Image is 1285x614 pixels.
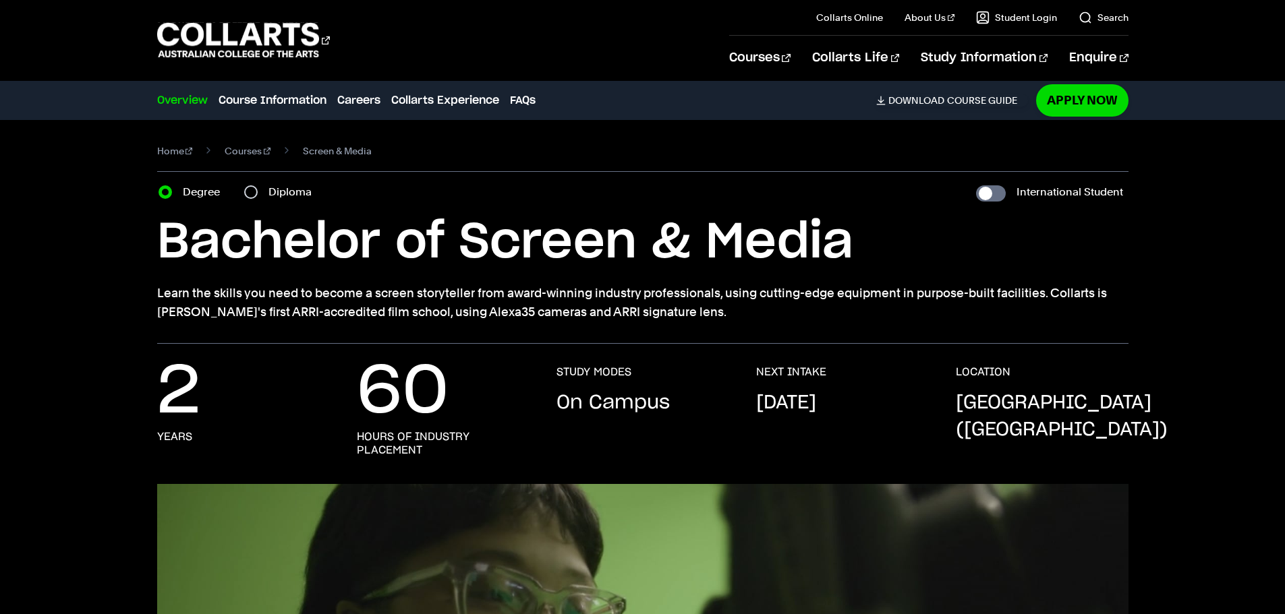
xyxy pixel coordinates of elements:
p: [GEOGRAPHIC_DATA] ([GEOGRAPHIC_DATA]) [956,390,1168,443]
a: Course Information [219,92,326,109]
a: Courses [225,142,270,160]
a: DownloadCourse Guide [876,94,1028,106]
h3: NEXT INTAKE [756,365,826,379]
h3: years [157,430,192,443]
label: International Student [1017,183,1123,202]
label: Degree [183,183,228,202]
p: On Campus [556,390,670,417]
p: 60 [357,365,449,419]
p: [DATE] [756,390,816,417]
a: FAQs [510,92,536,109]
a: Apply Now [1036,84,1129,116]
a: Study Information [921,36,1048,80]
h3: LOCATION [956,365,1010,379]
a: About Us [905,11,954,24]
span: Screen & Media [303,142,372,160]
label: Diploma [268,183,320,202]
a: Student Login [976,11,1057,24]
a: Careers [337,92,380,109]
div: Go to homepage [157,21,330,59]
a: Collarts Experience [391,92,499,109]
span: Download [888,94,944,106]
a: Overview [157,92,208,109]
a: Collarts Online [816,11,883,24]
a: Home [157,142,193,160]
a: Collarts Life [812,36,899,80]
p: Learn the skills you need to become a screen storyteller from award-winning industry professional... [157,284,1129,321]
h3: STUDY MODES [556,365,631,379]
a: Enquire [1069,36,1128,80]
p: 2 [157,365,200,419]
a: Search [1079,11,1129,24]
h1: Bachelor of Screen & Media [157,212,1129,273]
h3: hours of industry placement [357,430,530,457]
a: Courses [729,36,791,80]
